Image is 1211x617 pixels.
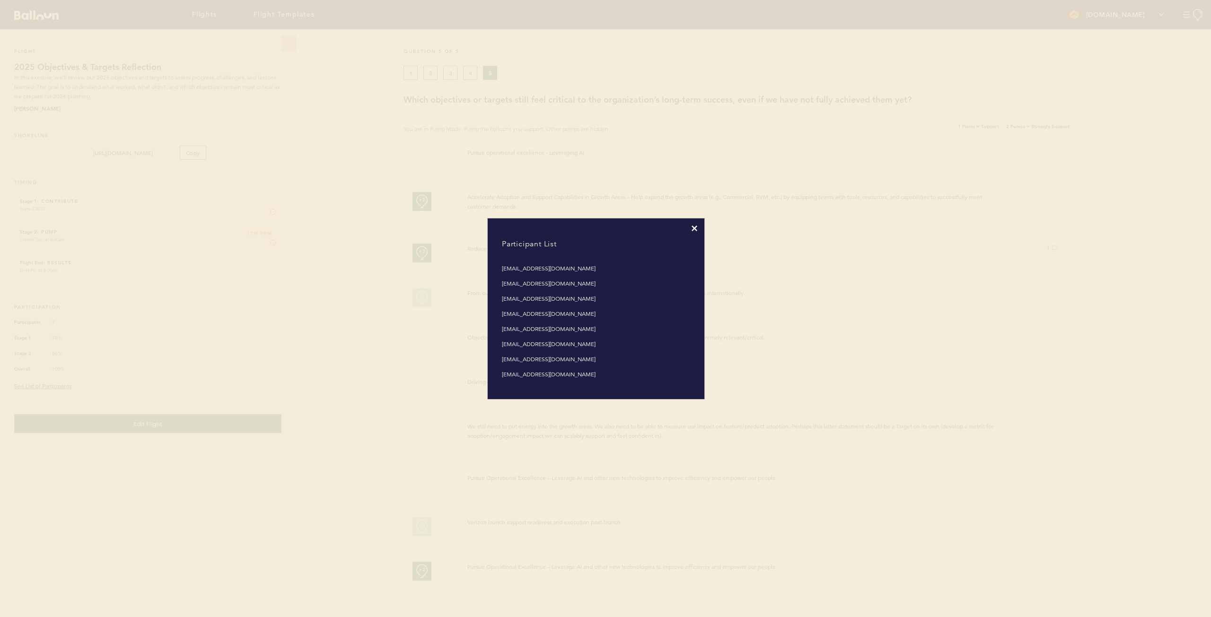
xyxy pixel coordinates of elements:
li: [EMAIL_ADDRESS][DOMAIN_NAME] [502,355,690,364]
li: [EMAIL_ADDRESS][DOMAIN_NAME] [502,370,690,379]
li: [EMAIL_ADDRESS][DOMAIN_NAME] [502,264,690,273]
h4: Participant List [495,231,697,257]
li: [EMAIL_ADDRESS][DOMAIN_NAME] [502,279,690,288]
li: [EMAIL_ADDRESS][DOMAIN_NAME] [502,339,690,349]
li: [EMAIL_ADDRESS][DOMAIN_NAME] [502,309,690,319]
li: [EMAIL_ADDRESS][DOMAIN_NAME] [502,294,690,304]
li: [EMAIL_ADDRESS][DOMAIN_NAME] [502,324,690,334]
